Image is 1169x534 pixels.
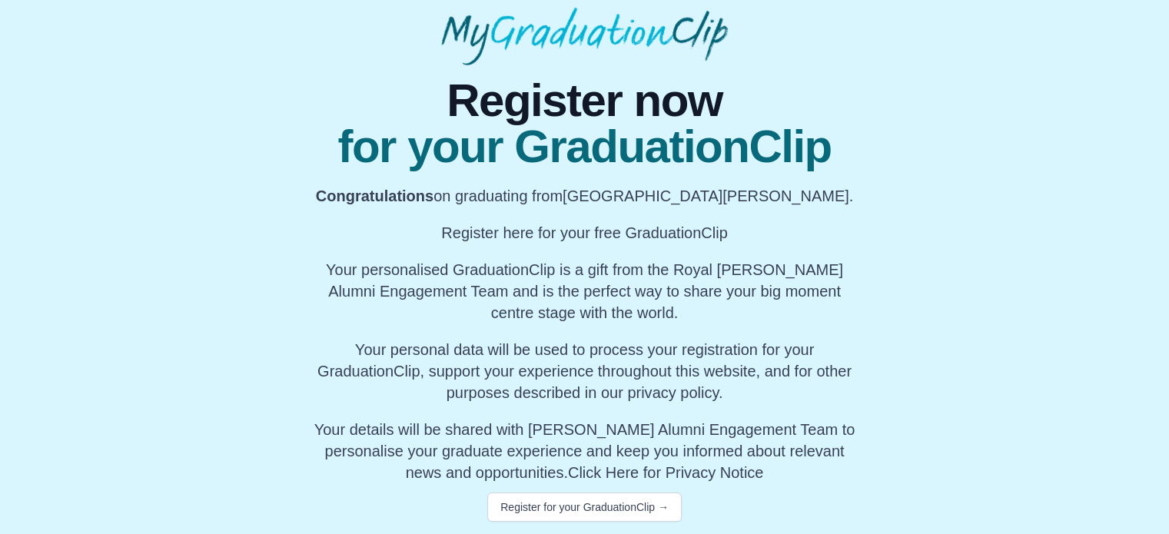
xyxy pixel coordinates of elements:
p: Register here for your free GraduationClip [311,222,858,244]
p: Your personalised GraduationClip is a gift from the Royal [PERSON_NAME] Alumni Engagement Team an... [311,259,858,323]
p: on graduating from [GEOGRAPHIC_DATA][PERSON_NAME]. [311,185,858,207]
b: Congratulations [316,187,433,204]
span: Your details will be shared with [PERSON_NAME] Alumni Engagement Team to personalise your graduat... [314,421,855,481]
p: Your personal data will be used to process your registration for your GraduationClip, support you... [311,339,858,403]
a: Click Here for Privacy Notice [568,464,764,481]
button: Register for your GraduationClip → [487,493,682,522]
span: for your GraduationClip [311,124,858,170]
span: Register now [311,78,858,124]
